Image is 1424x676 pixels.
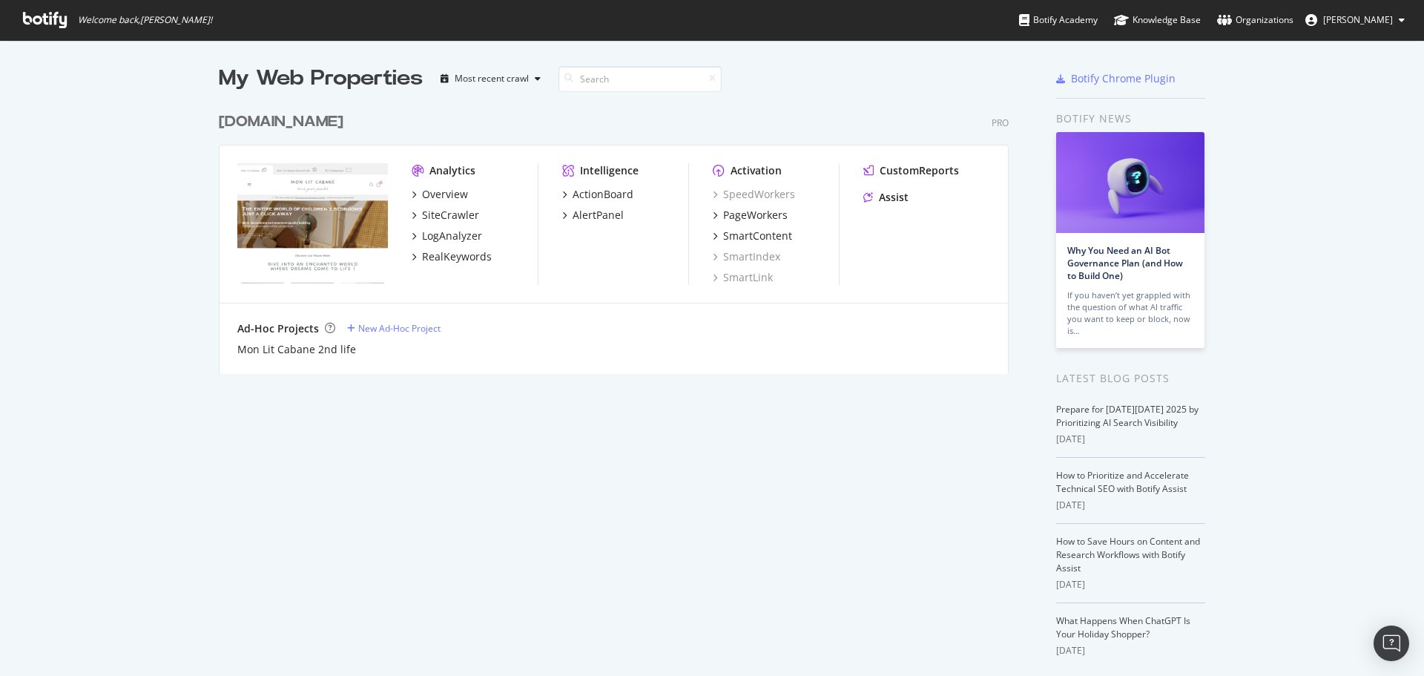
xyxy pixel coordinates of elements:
[1056,370,1205,387] div: Latest Blog Posts
[713,208,788,223] a: PageWorkers
[863,190,909,205] a: Assist
[1019,13,1098,27] div: Botify Academy
[237,163,388,283] img: monlitcabane.com
[358,322,441,335] div: New Ad-Hoc Project
[573,208,624,223] div: AlertPanel
[1071,71,1176,86] div: Botify Chrome Plugin
[412,249,492,264] a: RealKeywords
[992,117,1009,129] div: Pro
[78,14,212,26] span: Welcome back, [PERSON_NAME] !
[219,111,349,133] a: [DOMAIN_NAME]
[1056,403,1199,429] a: Prepare for [DATE][DATE] 2025 by Prioritizing AI Search Visibility
[880,163,959,178] div: CustomReports
[1323,13,1393,26] span: Hecquet Antoine
[347,322,441,335] a: New Ad-Hoc Project
[412,229,482,243] a: LogAnalyzer
[1217,13,1293,27] div: Organizations
[219,64,423,93] div: My Web Properties
[713,187,795,202] a: SpeedWorkers
[1056,71,1176,86] a: Botify Chrome Plugin
[455,74,529,83] div: Most recent crawl
[713,229,792,243] a: SmartContent
[723,229,792,243] div: SmartContent
[422,208,479,223] div: SiteCrawler
[1056,433,1205,446] div: [DATE]
[1056,469,1189,495] a: How to Prioritize and Accelerate Technical SEO with Botify Assist
[237,321,319,336] div: Ad-Hoc Projects
[562,187,633,202] a: ActionBoard
[412,187,468,202] a: Overview
[1293,8,1417,32] button: [PERSON_NAME]
[580,163,639,178] div: Intelligence
[573,187,633,202] div: ActionBoard
[1374,626,1409,661] div: Open Intercom Messenger
[713,270,773,285] a: SmartLink
[723,208,788,223] div: PageWorkers
[558,66,722,92] input: Search
[429,163,475,178] div: Analytics
[1056,614,1190,640] a: What Happens When ChatGPT Is Your Holiday Shopper?
[1056,499,1205,512] div: [DATE]
[562,208,624,223] a: AlertPanel
[1056,578,1205,591] div: [DATE]
[1114,13,1201,27] div: Knowledge Base
[435,67,547,91] button: Most recent crawl
[731,163,782,178] div: Activation
[1067,244,1183,282] a: Why You Need an AI Bot Governance Plan (and How to Build One)
[219,111,343,133] div: [DOMAIN_NAME]
[879,190,909,205] div: Assist
[422,249,492,264] div: RealKeywords
[237,342,356,357] a: Mon Lit Cabane 2nd life
[1056,132,1204,233] img: Why You Need an AI Bot Governance Plan (and How to Build One)
[713,249,780,264] a: SmartIndex
[1067,289,1193,337] div: If you haven’t yet grappled with the question of what AI traffic you want to keep or block, now is…
[1056,535,1200,574] a: How to Save Hours on Content and Research Workflows with Botify Assist
[219,93,1021,374] div: grid
[863,163,959,178] a: CustomReports
[1056,644,1205,657] div: [DATE]
[1056,111,1205,127] div: Botify news
[422,187,468,202] div: Overview
[422,229,482,243] div: LogAnalyzer
[412,208,479,223] a: SiteCrawler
